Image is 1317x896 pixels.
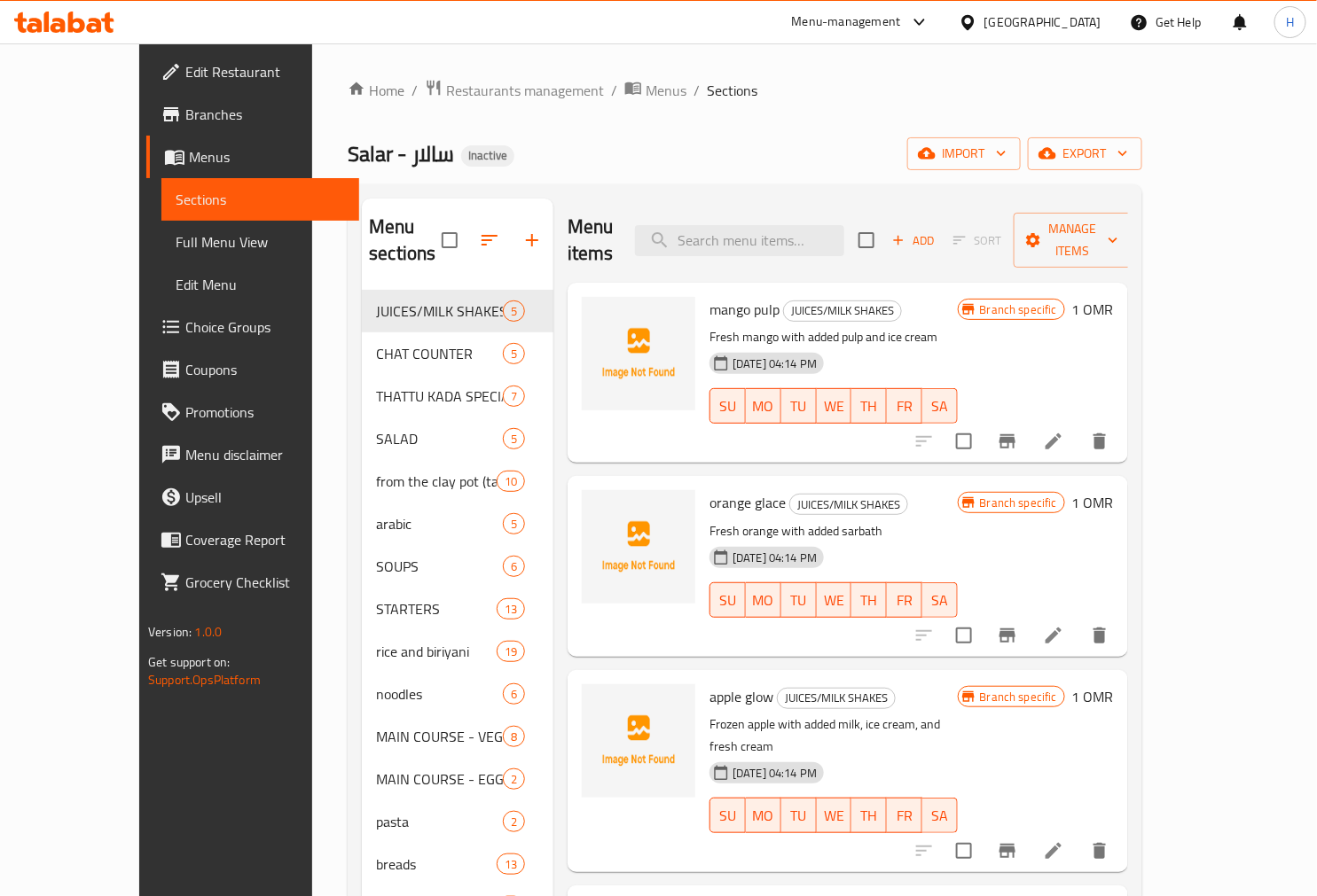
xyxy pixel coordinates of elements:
button: delete [1078,614,1121,657]
span: Branch specific [973,301,1064,318]
button: SA [922,798,958,833]
div: CHAT COUNTER5 [362,332,553,375]
a: Sections [161,178,359,221]
div: SOUPS6 [362,545,553,588]
span: FR [894,588,915,613]
p: Fresh orange with added sarbath [709,520,958,542]
h6: 1 OMR [1072,490,1114,515]
h2: Menu items [568,214,614,267]
span: import [921,143,1007,165]
a: Home [348,80,404,101]
div: items [503,428,525,449]
button: SU [709,388,746,424]
span: Salar - سالار [348,134,454,174]
div: items [503,726,525,747]
a: Edit Restaurant [146,51,359,93]
div: items [503,811,525,832]
h2: Menu sections [369,214,442,267]
div: items [503,513,525,534]
button: TU [781,582,817,618]
div: JUICES/MILK SHAKES [789,494,908,515]
span: [DATE] 04:14 PM [725,355,824,372]
img: apple glow [582,684,695,798]
span: STARTERS [376,598,497,619]
span: Menus [646,80,686,101]
button: SA [922,582,958,618]
div: breads13 [362,843,553,885]
img: mango pulp [582,297,695,410]
button: SA [922,388,958,424]
span: H [1286,12,1294,32]
button: FR [887,582,922,618]
button: delete [1078,830,1121,872]
div: items [503,768,525,790]
span: FR [894,803,915,829]
span: arabic [376,513,503,534]
div: Inactive [461,145,514,167]
button: TH [851,582,887,618]
button: delete [1078,420,1121,463]
div: STARTERS13 [362,588,553,630]
span: Sort sections [468,219,511,261]
button: export [1028,137,1142,170]
button: WE [817,798,852,833]
span: Select to update [945,617,983,654]
li: / [611,80,617,101]
span: WE [824,803,845,829]
span: MAIN COURSE - VEGETARIAN [376,726,503,747]
li: / [412,80,418,101]
div: noodles6 [362,673,553,715]
span: Select section first [942,227,1014,254]
div: items [503,386,525,407]
span: mango pulp [709,296,780,323]
span: breads [376,853,497,875]
span: Version: [148,620,192,643]
a: Menus [146,136,359,178]
li: / [694,80,700,101]
button: Add [885,227,942,254]
div: JUICES/MILK SHAKES [777,688,896,709]
div: THATTU KADA SPECIAL7 [362,375,553,417]
div: JUICES/MILK SHAKES [376,300,503,322]
span: pasta [376,811,503,832]
a: Full Menu View [161,221,359,263]
div: items [503,683,525,705]
span: Choice Groups [185,316,345,338]
input: search [635,225,844,256]
span: 13 [498,856,524,873]
span: TU [788,588,810,613]
div: Menu-management [792,12,901,33]
span: Menu disclaimer [185,444,345,465]
span: from the clay pot (tandoor) [376,471,497,492]
span: Sections [707,80,757,101]
button: TU [781,388,817,424]
button: SU [709,798,746,833]
button: SU [709,582,746,618]
a: Branches [146,93,359,136]
a: Menu disclaimer [146,433,359,476]
div: items [497,471,525,492]
div: rice and biriyani19 [362,630,553,673]
span: 7 [504,388,524,405]
span: rice and biriyani [376,641,497,662]
div: JUICES/MILK SHAKES [783,300,902,322]
span: 13 [498,601,524,618]
span: SA [929,588,951,613]
a: Edit menu item [1043,431,1064,452]
button: FR [887,388,922,424]
button: TH [851,798,887,833]
span: [DATE] 04:14 PM [725,765,824,782]
span: JUICES/MILK SHAKES [778,688,895,708]
span: Branch specific [973,495,1064,511]
button: MO [746,388,781,424]
span: TH [858,393,880,419]
span: Branches [185,104,345,125]
span: 10 [498,473,524,490]
span: TH [858,803,880,829]
span: THATTU KADA SPECIAL [376,386,503,407]
a: Restaurants management [425,79,604,102]
div: items [503,343,525,364]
